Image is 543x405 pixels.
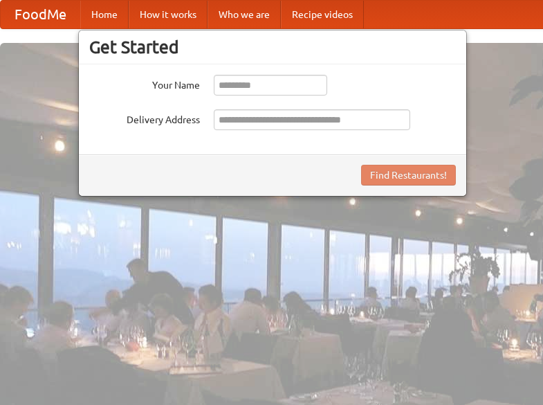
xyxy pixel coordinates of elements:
[361,165,456,186] button: Find Restaurants!
[80,1,129,28] a: Home
[129,1,208,28] a: How it works
[1,1,80,28] a: FoodMe
[89,109,200,127] label: Delivery Address
[89,75,200,92] label: Your Name
[281,1,364,28] a: Recipe videos
[89,37,456,57] h3: Get Started
[208,1,281,28] a: Who we are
